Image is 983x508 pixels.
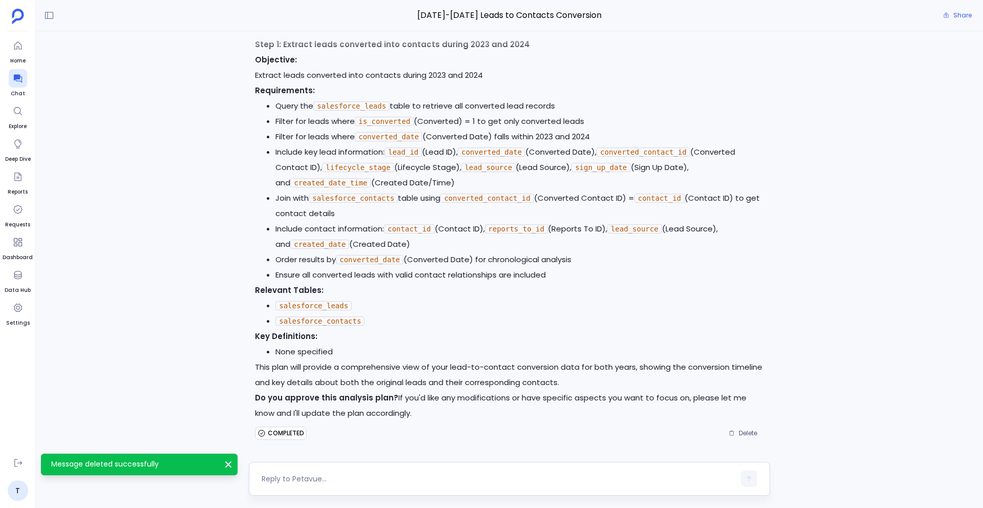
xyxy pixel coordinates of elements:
code: salesforce_contacts [275,316,365,326]
button: Delete [722,426,764,441]
span: Settings [6,319,30,327]
li: Order results by (Converted Date) for chronological analysis [275,252,764,267]
li: Join with table using (Converted Contact ID) = (Contact ID) to get contact details [275,190,764,221]
span: Home [9,57,27,65]
span: Delete [739,429,757,437]
p: Message deleted successfully [51,459,215,469]
code: salesforce_contacts [309,194,398,203]
a: Requests [5,200,30,229]
a: T [8,480,28,501]
code: sign_up_date [571,163,630,172]
div: Message deleted successfully [41,454,238,475]
p: Extract leads converted into contacts during 2023 and 2024 [255,52,764,83]
a: Home [9,36,27,65]
li: Filter for leads where (Converted) = 1 to get only converted leads [275,114,764,129]
a: Explore [9,102,27,131]
li: Include contact information: (Contact ID), (Reports To ID), (Lead Source), and (Created Date) [275,221,764,252]
code: converted_date [355,132,422,141]
code: contact_id [384,224,434,234]
code: converted_date [458,147,525,157]
code: salesforce_leads [313,101,390,111]
li: Ensure all converted leads with valid contact relationships are included [275,267,764,283]
code: created_date_time [290,178,371,187]
p: If you'd like any modifications or have specific aspects you want to focus on, please let me know... [255,390,764,421]
li: None specified [275,344,764,359]
a: Settings [6,299,30,327]
code: contact_id [634,194,685,203]
strong: Requirements: [255,85,315,96]
a: Chat [9,69,27,98]
code: lead_id [384,147,422,157]
code: lead_source [607,224,662,234]
li: Include key lead information: (Lead ID), (Converted Date), (Converted Contact ID), (Lifecycle Sta... [275,144,764,190]
code: salesforce_leads [275,301,352,310]
p: This plan will provide a comprehensive view of your lead-to-contact conversion data for both year... [255,359,764,390]
strong: Do you approve this analysis plan? [255,392,398,403]
a: Reports [8,167,28,196]
a: Dashboard [3,233,33,262]
li: Filter for leads where (Converted Date) falls within 2023 and 2024 [275,129,764,144]
span: Requests [5,221,30,229]
li: Query the table to retrieve all converted lead records [275,98,764,114]
span: COMPLETED [268,429,304,437]
code: created_date [290,240,349,249]
span: Dashboard [3,253,33,262]
span: Chat [9,90,27,98]
code: converted_date [336,255,403,264]
code: reports_to_id [485,224,548,234]
span: Explore [9,122,27,131]
img: petavue logo [12,9,24,24]
code: converted_contact_id [596,147,690,157]
span: [DATE]-[DATE] Leads to Contacts Conversion [249,9,770,22]
code: lifecycle_stage [322,163,394,172]
a: Data Hub [5,266,31,294]
button: Share [937,8,978,23]
code: lead_source [461,163,516,172]
code: converted_contact_id [440,194,534,203]
strong: Relevant Tables: [255,285,324,295]
strong: Key Definitions: [255,331,317,342]
span: Deep Dive [5,155,31,163]
a: Deep Dive [5,135,31,163]
span: Data Hub [5,286,31,294]
span: Share [953,11,972,19]
code: is_converted [355,117,414,126]
strong: Objective: [255,54,297,65]
span: Reports [8,188,28,196]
